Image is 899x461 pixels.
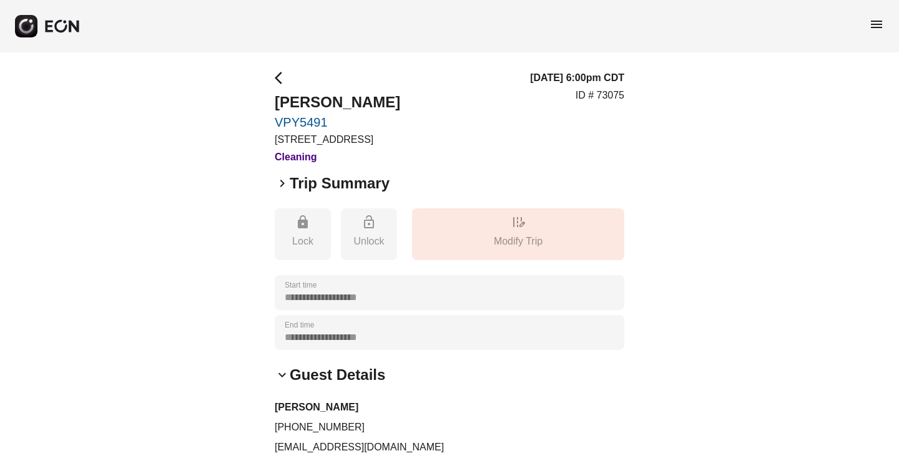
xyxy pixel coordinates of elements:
[869,17,884,32] span: menu
[275,420,624,435] p: [PHONE_NUMBER]
[275,176,290,191] span: keyboard_arrow_right
[530,70,624,85] h3: [DATE] 6:00pm CDT
[275,92,400,112] h2: [PERSON_NAME]
[275,150,400,165] h3: Cleaning
[290,365,385,385] h2: Guest Details
[275,367,290,382] span: keyboard_arrow_down
[275,132,400,147] p: [STREET_ADDRESS]
[275,440,624,455] p: [EMAIL_ADDRESS][DOMAIN_NAME]
[576,88,624,103] p: ID # 73075
[290,173,390,193] h2: Trip Summary
[275,400,624,415] h3: [PERSON_NAME]
[275,115,400,130] a: VPY5491
[275,70,290,85] span: arrow_back_ios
